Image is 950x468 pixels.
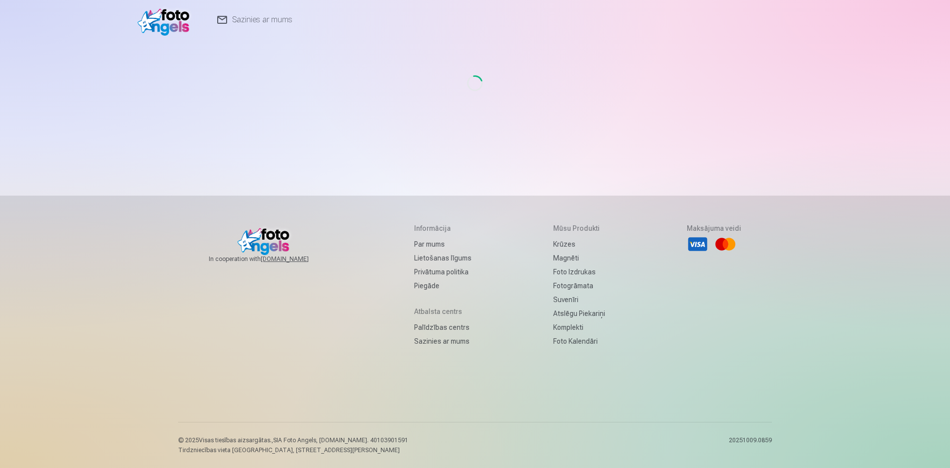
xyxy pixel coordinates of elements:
a: Krūzes [553,237,605,251]
p: 20251009.0859 [729,436,772,454]
a: Sazinies ar mums [414,334,472,348]
a: Foto izdrukas [553,265,605,279]
p: © 2025 Visas tiesības aizsargātas. , [178,436,408,444]
img: /v1 [138,4,194,36]
a: Piegāde [414,279,472,293]
a: Privātuma politika [414,265,472,279]
p: Tirdzniecības vieta [GEOGRAPHIC_DATA], [STREET_ADDRESS][PERSON_NAME] [178,446,408,454]
a: Par mums [414,237,472,251]
h5: Maksājuma veidi [687,223,741,233]
span: SIA Foto Angels, [DOMAIN_NAME]. 40103901591 [273,437,408,444]
li: Visa [687,233,709,255]
h5: Atbalsta centrs [414,307,472,316]
a: Suvenīri [553,293,605,307]
li: Mastercard [714,233,736,255]
span: In cooperation with [209,255,332,263]
a: Palīdzības centrs [414,320,472,334]
a: Fotogrāmata [553,279,605,293]
a: Komplekti [553,320,605,334]
a: Foto kalendāri [553,334,605,348]
h5: Mūsu produkti [553,223,605,233]
a: Magnēti [553,251,605,265]
a: [DOMAIN_NAME] [261,255,332,263]
a: Atslēgu piekariņi [553,307,605,320]
h5: Informācija [414,223,472,233]
a: Lietošanas līgums [414,251,472,265]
